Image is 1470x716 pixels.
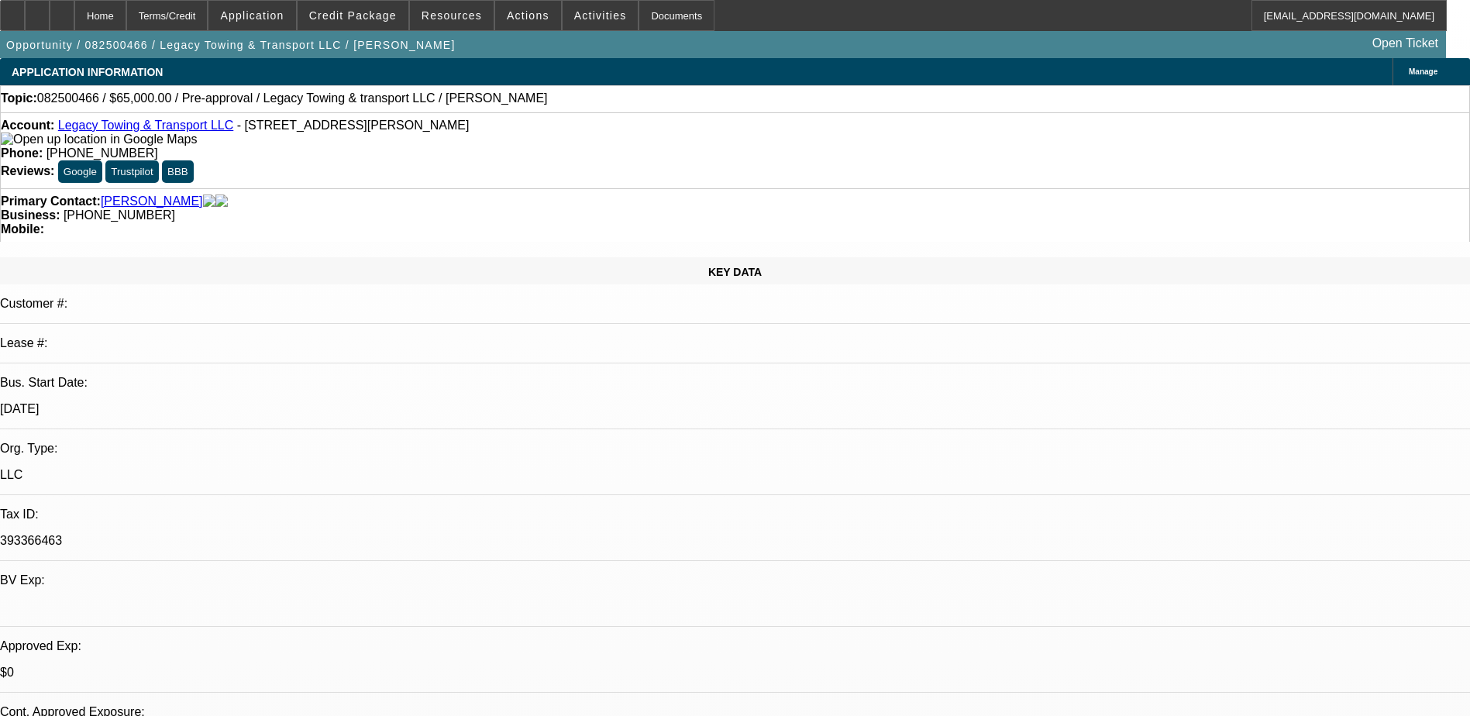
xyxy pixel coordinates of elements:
img: Open up location in Google Maps [1,133,197,146]
img: linkedin-icon.png [215,194,228,208]
button: Actions [495,1,561,30]
button: Google [58,160,102,183]
span: Credit Package [309,9,397,22]
a: Legacy Towing & Transport LLC [58,119,234,132]
span: APPLICATION INFORMATION [12,66,163,78]
button: BBB [162,160,194,183]
span: 082500466 / $65,000.00 / Pre-approval / Legacy Towing & transport LLC / [PERSON_NAME] [37,91,548,105]
span: - [STREET_ADDRESS][PERSON_NAME] [237,119,470,132]
button: Application [208,1,295,30]
span: [PHONE_NUMBER] [46,146,158,160]
strong: Reviews: [1,164,54,177]
strong: Primary Contact: [1,194,101,208]
button: Resources [410,1,494,30]
span: Resources [422,9,482,22]
span: Actions [507,9,549,22]
strong: Account: [1,119,54,132]
a: Open Ticket [1366,30,1444,57]
strong: Phone: [1,146,43,160]
span: Manage [1409,67,1437,76]
strong: Business: [1,208,60,222]
img: facebook-icon.png [203,194,215,208]
button: Activities [563,1,639,30]
span: Application [220,9,284,22]
a: [PERSON_NAME] [101,194,203,208]
strong: Mobile: [1,222,44,236]
span: Activities [574,9,627,22]
strong: Topic: [1,91,37,105]
span: [PHONE_NUMBER] [64,208,175,222]
span: Opportunity / 082500466 / Legacy Towing & Transport LLC / [PERSON_NAME] [6,39,456,51]
a: View Google Maps [1,133,197,146]
button: Credit Package [298,1,408,30]
button: Trustpilot [105,160,158,183]
span: KEY DATA [708,266,762,278]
